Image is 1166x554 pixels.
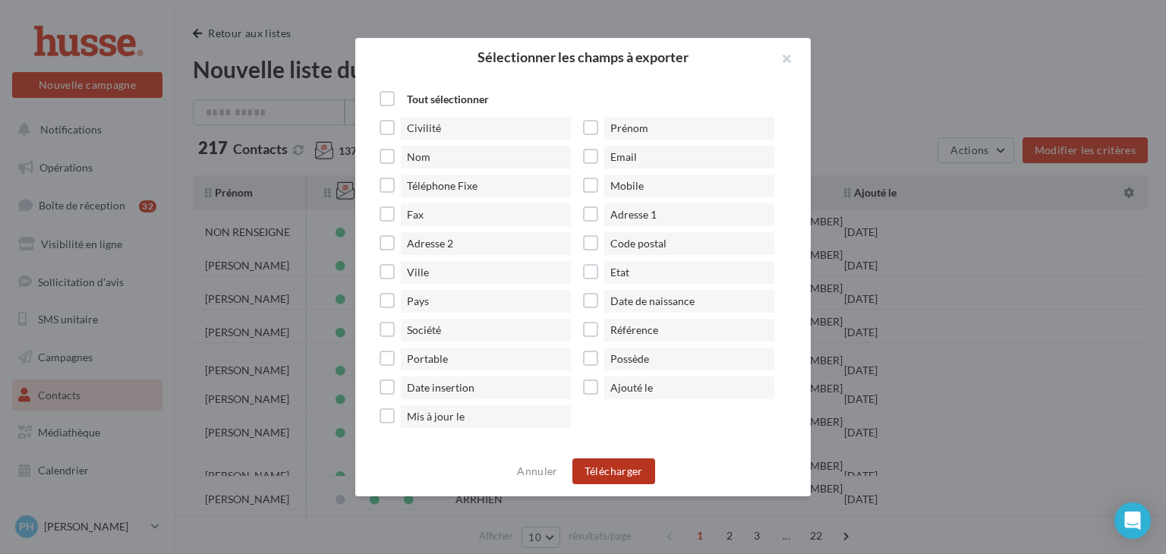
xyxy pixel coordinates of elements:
span: Portable [401,348,571,370]
span: Société [401,319,571,342]
span: Fax [401,203,571,226]
span: Adresse 1 [604,203,774,226]
span: Mobile [604,175,774,197]
span: Ajouté le [604,376,774,399]
span: Possède [604,348,774,370]
span: Date insertion [401,376,571,399]
span: Téléphone Fixe [401,175,571,197]
span: Mis à jour le [401,405,571,428]
span: Email [604,146,774,168]
span: Etat [604,261,774,284]
span: Ville [401,261,571,284]
span: Référence [604,319,774,342]
div: Open Intercom Messenger [1114,502,1151,539]
button: Annuler [511,462,563,480]
span: Adresse 2 [401,232,571,255]
span: Tout sélectionner [401,88,495,111]
span: Code postal [604,232,774,255]
span: Pays [401,290,571,313]
span: Nom [401,146,571,168]
span: Prénom [604,117,774,140]
span: Date de naissance [604,290,774,313]
h2: Sélectionner les champs à exporter [380,50,786,64]
button: Télécharger [572,458,655,484]
span: Civilité [401,117,571,140]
